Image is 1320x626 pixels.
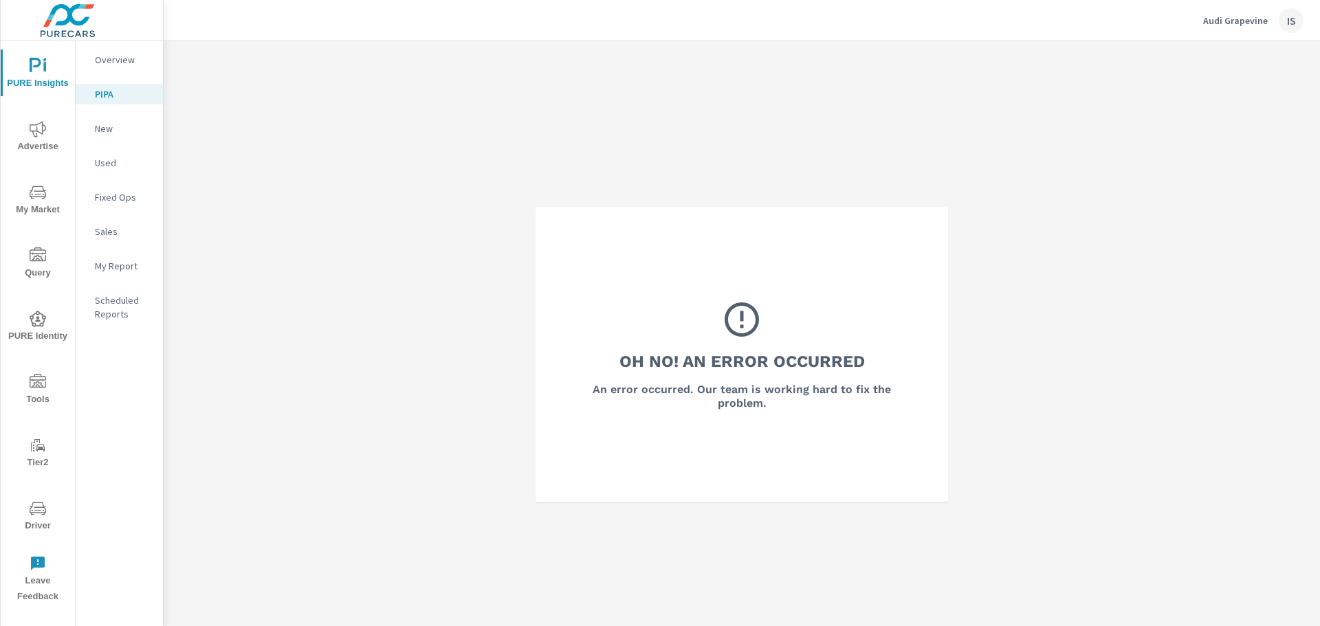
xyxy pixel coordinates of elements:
[5,374,71,407] span: Tools
[95,122,152,135] p: New
[76,290,163,324] div: Scheduled Reports
[95,156,152,170] p: Used
[1,41,75,610] div: nav menu
[95,293,152,321] p: Scheduled Reports
[1279,8,1303,33] div: IS
[76,153,163,173] div: Used
[76,118,163,139] div: New
[76,49,163,70] div: Overview
[5,121,71,155] span: Advertise
[95,190,152,204] p: Fixed Ops
[76,187,163,208] div: Fixed Ops
[573,383,911,410] h6: An error occurred. Our team is working hard to fix the problem.
[95,53,152,67] p: Overview
[619,350,865,373] h3: Oh No! An Error Occurred
[5,311,71,344] span: PURE Identity
[95,87,152,101] p: PIPA
[5,500,71,534] span: Driver
[76,221,163,242] div: Sales
[76,84,163,104] div: PIPA
[76,256,163,276] div: My Report
[5,247,71,281] span: Query
[5,58,71,91] span: PURE Insights
[95,225,152,238] p: Sales
[5,184,71,218] span: My Market
[5,555,71,605] span: Leave Feedback
[95,259,152,273] p: My Report
[1203,14,1268,27] p: Audi Grapevine
[5,437,71,471] span: Tier2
